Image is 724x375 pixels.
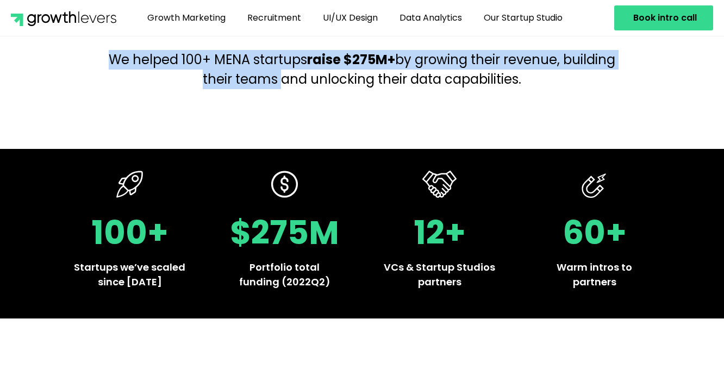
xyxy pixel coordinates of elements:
[384,216,495,249] h2: 12+
[116,5,594,30] nav: Menu
[476,5,571,30] a: Our Startup Studio
[239,5,309,30] a: Recruitment
[633,14,697,22] span: Book intro call
[229,260,340,289] p: Portfolio total funding (2022Q2)
[614,5,713,30] a: Book intro call
[307,51,395,68] b: raise $275M+
[139,5,234,30] a: Growth Marketing
[74,260,185,289] p: Startups we’ve scaled since [DATE]
[391,5,470,30] a: Data Analytics
[107,50,617,89] p: We helped 100+ MENA startups by growing their revenue, building their teams and unlocking their d...
[74,216,185,249] h2: 100+
[384,260,495,289] p: VCs & Startup Studios partners
[315,5,386,30] a: UI/UX Design
[229,216,340,249] h2: $275M
[539,260,650,289] p: Warm intros to partners
[539,216,650,249] h2: 60+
